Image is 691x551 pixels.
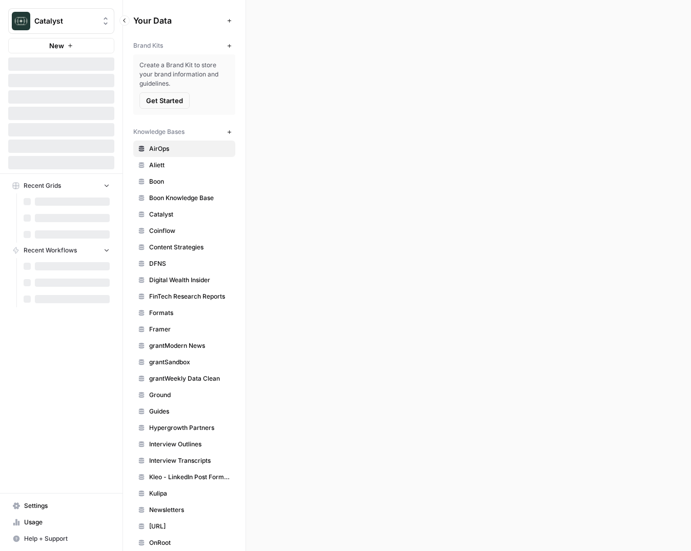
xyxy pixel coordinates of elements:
[139,61,229,88] span: Create a Brand Kit to store your brand information and guidelines.
[133,403,235,420] a: Guides
[8,530,114,547] button: Help + Support
[146,95,183,106] span: Get Started
[133,535,235,551] a: OnRoot
[133,190,235,206] a: Boon Knowledge Base
[8,498,114,514] a: Settings
[133,436,235,452] a: Interview Outlines
[149,325,231,334] span: Framer
[149,292,231,301] span: FinTech Research Reports
[149,489,231,498] span: Kulipa
[24,534,110,543] span: Help + Support
[133,14,223,27] span: Your Data
[149,210,231,219] span: Catalyst
[133,173,235,190] a: Boon
[133,255,235,272] a: DFNS
[149,407,231,416] span: Guides
[133,321,235,338] a: Framer
[149,423,231,432] span: Hypergrowth Partners
[149,374,231,383] span: grantWeekly Data Clean
[133,502,235,518] a: Newsletters
[133,305,235,321] a: Formats
[8,38,114,53] button: New
[133,239,235,255] a: Content Strategies
[149,243,231,252] span: Content Strategies
[149,522,231,531] span: [URL]
[149,177,231,186] span: Boon
[149,275,231,285] span: Digital Wealth Insider
[133,370,235,387] a: grantWeekly Data Clean
[133,452,235,469] a: Interview Transcripts
[133,420,235,436] a: Hypergrowth Partners
[133,469,235,485] a: Kleo - LinkedIn Post Formats
[12,12,30,30] img: Catalyst Logo
[133,272,235,288] a: Digital Wealth Insider
[133,223,235,239] a: Coinflow
[149,456,231,465] span: Interview Transcripts
[133,288,235,305] a: FinTech Research Reports
[24,501,110,510] span: Settings
[149,161,231,170] span: Aliett
[133,157,235,173] a: Aliett
[149,144,231,153] span: AirOps
[34,16,96,26] span: Catalyst
[24,518,110,527] span: Usage
[8,8,114,34] button: Workspace: Catalyst
[24,246,77,255] span: Recent Workflows
[139,92,190,109] button: Get Started
[133,387,235,403] a: Ground
[149,390,231,400] span: Ground
[133,354,235,370] a: grantSandbox
[149,259,231,268] span: DFNS
[133,485,235,502] a: Kulipa
[149,440,231,449] span: Interview Outlines
[24,181,61,190] span: Recent Grids
[149,505,231,515] span: Newsletters
[8,178,114,193] button: Recent Grids
[149,193,231,203] span: Boon Knowledge Base
[133,338,235,354] a: grantModern News
[8,243,114,258] button: Recent Workflows
[149,538,231,547] span: OnRoot
[8,514,114,530] a: Usage
[133,127,185,136] span: Knowledge Bases
[149,341,231,350] span: grantModern News
[149,226,231,235] span: Coinflow
[49,41,64,51] span: New
[133,206,235,223] a: Catalyst
[133,518,235,535] a: [URL]
[133,141,235,157] a: AirOps
[149,308,231,318] span: Formats
[149,473,231,482] span: Kleo - LinkedIn Post Formats
[149,358,231,367] span: grantSandbox
[133,41,163,50] span: Brand Kits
